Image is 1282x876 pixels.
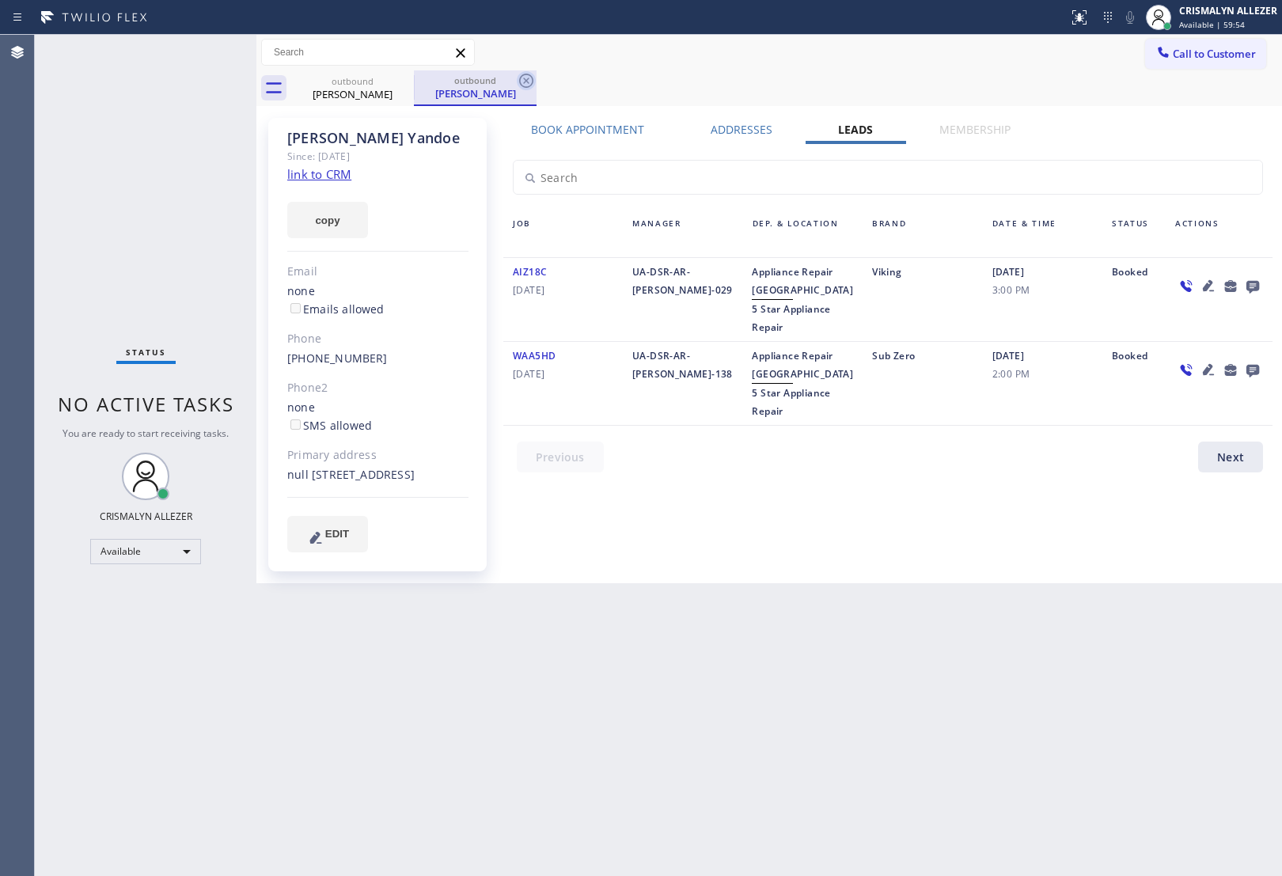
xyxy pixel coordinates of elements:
div: Available [90,539,201,564]
button: copy [287,202,368,238]
div: Date & Time [983,215,1103,252]
div: Booked [1102,263,1166,336]
button: EDIT [287,516,368,552]
a: [PHONE_NUMBER] [287,351,388,366]
div: Viking [863,263,982,336]
div: Kristyn Yandoe [293,70,412,106]
div: [DATE] [983,263,1102,336]
div: null [STREET_ADDRESS] [287,466,468,484]
label: Membership [939,122,1011,137]
div: [PERSON_NAME] Yandoe [287,129,468,147]
div: Job [503,215,623,252]
div: Actions [1166,215,1273,252]
div: Phone2 [287,379,468,397]
div: CRISMALYN ALLEZER [100,510,192,523]
button: Mute [1119,6,1141,28]
input: Emails allowed [290,303,301,313]
input: SMS allowed [290,419,301,430]
span: 5 Star Appliance Repair [752,302,830,334]
span: Appliance Repair [GEOGRAPHIC_DATA] [752,265,853,297]
div: Sub Zero [863,347,982,420]
div: Primary address [287,446,468,465]
div: Kristyn Yandoe [415,70,535,104]
span: AIZ18C [513,265,547,279]
div: UA-DSR-AR-[PERSON_NAME]-029 [623,263,742,336]
div: none [287,283,468,319]
label: SMS allowed [287,418,372,433]
label: Book Appointment [531,122,644,137]
span: Appliance Repair [GEOGRAPHIC_DATA] [752,349,853,381]
div: UA-DSR-AR-[PERSON_NAME]-138 [623,347,742,420]
label: Emails allowed [287,301,385,317]
input: Search [514,161,1262,194]
span: 5 Star Appliance Repair [752,386,830,418]
div: outbound [293,75,412,87]
div: Dep. & Location [743,215,863,252]
span: Status [126,347,166,358]
span: [DATE] [513,365,613,383]
div: Phone [287,330,468,348]
div: Email [287,263,468,281]
span: Available | 59:54 [1179,19,1245,30]
button: Call to Customer [1145,39,1266,69]
input: Search [262,40,474,65]
div: [PERSON_NAME] [415,86,535,100]
div: Brand [863,215,983,252]
span: EDIT [325,528,349,540]
span: Call to Customer [1173,47,1256,61]
div: Booked [1102,347,1166,420]
span: You are ready to start receiving tasks. [63,427,229,440]
span: WAA5HD [513,349,556,362]
span: No active tasks [58,391,234,417]
label: Addresses [711,122,772,137]
div: Status [1102,215,1166,252]
a: link to CRM [287,166,351,182]
div: Manager [623,215,743,252]
span: [DATE] [513,281,613,299]
div: Since: [DATE] [287,147,468,165]
div: outbound [415,74,535,86]
span: 2:00 PM [992,365,1093,383]
div: [DATE] [983,347,1102,420]
label: Leads [838,122,873,137]
span: 3:00 PM [992,281,1093,299]
div: none [287,399,468,435]
div: CRISMALYN ALLEZER [1179,4,1277,17]
div: [PERSON_NAME] [293,87,412,101]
